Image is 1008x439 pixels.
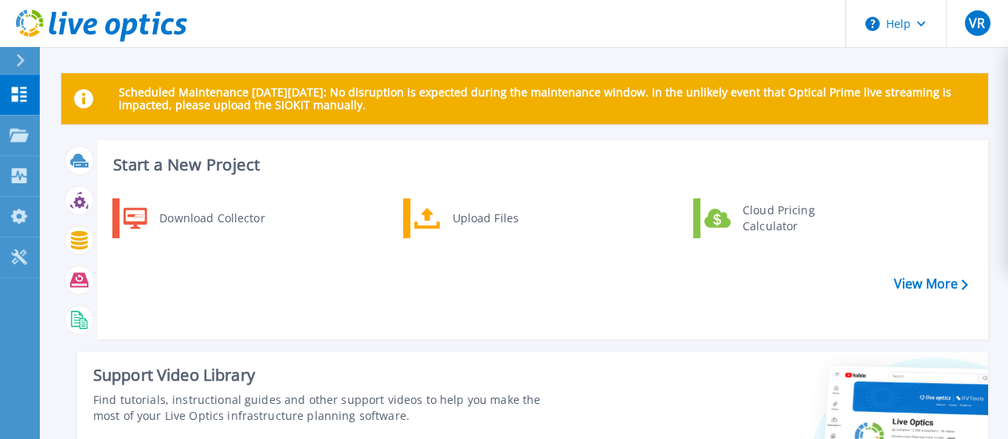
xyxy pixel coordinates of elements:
[93,365,567,386] div: Support Video Library
[403,198,567,238] a: Upload Files
[693,198,857,238] a: Cloud Pricing Calculator
[93,392,567,424] div: Find tutorials, instructional guides and other support videos to help you make the most of your L...
[735,202,853,234] div: Cloud Pricing Calculator
[112,198,276,238] a: Download Collector
[151,202,272,234] div: Download Collector
[445,202,563,234] div: Upload Files
[894,276,968,292] a: View More
[113,156,967,174] h3: Start a New Project
[969,17,985,29] span: VR
[119,86,975,112] p: Scheduled Maintenance [DATE][DATE]: No disruption is expected during the maintenance window. In t...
